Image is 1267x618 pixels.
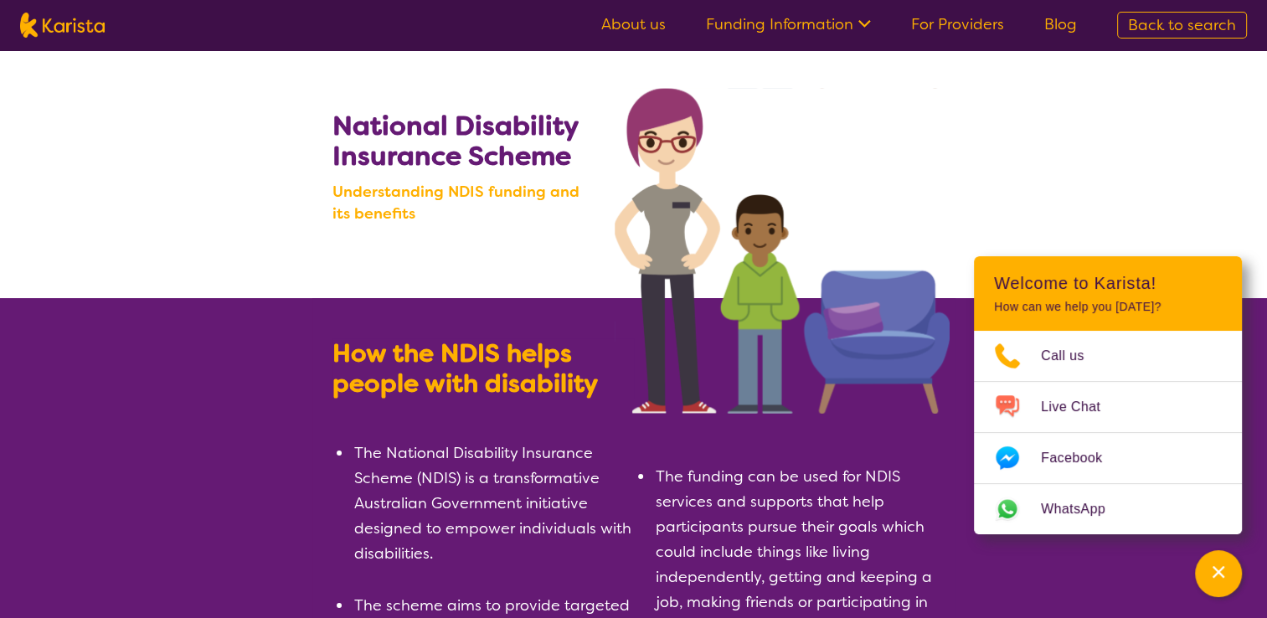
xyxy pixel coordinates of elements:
b: National Disability Insurance Scheme [332,108,578,173]
a: Blog [1044,14,1077,34]
b: How the NDIS helps people with disability [332,337,598,400]
span: Live Chat [1041,394,1120,420]
div: Channel Menu [974,256,1242,534]
a: Back to search [1117,12,1247,39]
p: How can we help you [DATE]? [994,300,1222,314]
a: About us [601,14,666,34]
ul: Choose channel [974,331,1242,534]
a: Funding Information [706,14,871,34]
img: Karista logo [20,13,105,38]
a: Web link opens in a new tab. [974,484,1242,534]
b: Understanding NDIS funding and its benefits [332,181,600,224]
span: Facebook [1041,445,1122,471]
span: Back to search [1128,15,1236,35]
span: Call us [1041,343,1105,368]
button: Channel Menu [1195,550,1242,597]
span: WhatsApp [1041,497,1125,522]
h2: Welcome to Karista! [994,273,1222,293]
a: For Providers [911,14,1004,34]
li: The National Disability Insurance Scheme (NDIS) is a transformative Australian Government initiat... [353,440,634,566]
img: Search NDIS services with Karista [615,88,950,414]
